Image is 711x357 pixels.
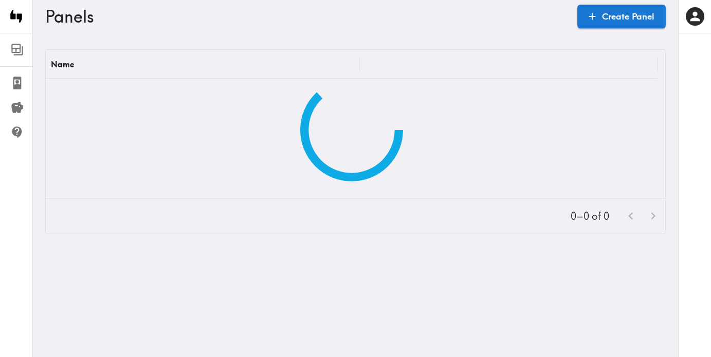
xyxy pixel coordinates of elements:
div: Name [51,59,74,69]
p: 0–0 of 0 [571,209,609,223]
h3: Panels [45,7,569,26]
img: Instapanel [6,6,27,27]
a: Create Panel [577,5,666,28]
